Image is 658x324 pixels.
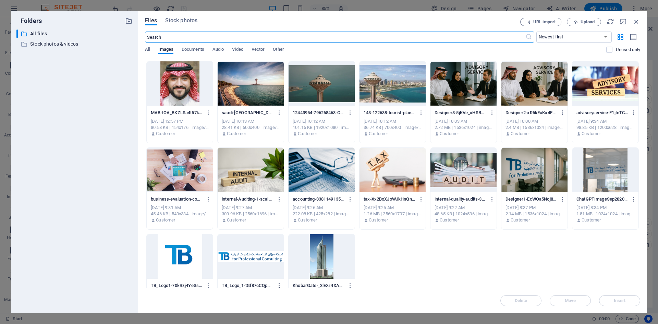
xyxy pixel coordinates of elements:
[227,217,246,223] p: Customer
[533,20,556,24] span: URL import
[222,110,273,116] p: saudi-arabia-alkhobar-best-for-beaches-600x400-2603719333-sX70R6sVL3kMHA670NlArQ.jpg
[435,118,492,124] div: [DATE] 10:03 AM
[293,124,351,131] div: 101.15 KB | 1920x1080 | image/jpeg
[222,205,280,211] div: [DATE] 9:27 AM
[576,196,628,202] p: ChatGPTImageSep28202501_04_01PM-Cm77XozyssX__5kt50AgDg.png
[158,45,173,55] span: Images
[125,17,133,25] i: Create new folder
[505,110,557,116] p: Designer2-xR6kEuKx4FzDg7DuBufK4Q.png
[222,118,280,124] div: [DATE] 10:13 AM
[505,211,563,217] div: 2.14 MB | 1536x1024 | image/png
[435,211,492,217] div: 48.65 KB | 1024x536 | image/jpeg
[582,217,601,223] p: Customer
[145,45,150,55] span: All
[151,283,202,289] p: TB_Logo1-70kRzj4YeSskMlmZCanh4Q.jpg
[151,211,209,217] div: 45.46 KB | 540x334 | image/jpeg
[145,32,525,43] input: Search
[252,45,265,55] span: Vector
[182,45,204,55] span: Documents
[616,47,640,53] p: Displays only files that are not in use on the website. Files added during this session can still...
[440,131,459,137] p: Customer
[364,205,422,211] div: [DATE] 9:25 AM
[298,217,317,223] p: Customer
[505,205,563,211] div: [DATE] 8:37 PM
[151,205,209,211] div: [DATE] 9:31 AM
[440,217,459,223] p: Customer
[435,196,486,202] p: internal-quality-audits-3630069007-or_0umEuhtEFDEhAHmH0Lw.jpg
[620,18,627,25] i: Minimize
[364,211,422,217] div: 1.26 MB | 2560x1707 | image/jpeg
[293,110,344,116] p: 12443954-796268463-GBZrGKRGOaBQrTJQ-9ubjw.jpg
[145,16,157,25] span: Files
[232,45,243,55] span: Video
[16,16,42,25] p: Folders
[505,124,563,131] div: 2.4 MB | 1536x1024 | image/png
[435,205,492,211] div: [DATE] 9:22 AM
[576,211,634,217] div: 1.51 MB | 1024x1024 | image/png
[567,18,601,26] button: Upload
[293,196,344,202] p: accounting-3381149135-Ml1Y0jgfYcz_hsEggScbiA.jpg
[151,196,202,202] p: business-evaluation-consulting-1023402109-UdngO1JKHgQB7rICcJp73A.jpg
[369,217,388,223] p: Customer
[222,124,280,131] div: 28.41 KB | 600x400 | image/jpeg
[16,29,18,38] div: ​
[581,20,595,24] span: Upload
[151,118,209,124] div: [DATE] 12:57 PM
[576,118,634,124] div: [DATE] 9:34 AM
[16,40,133,48] div: Stock photos & videos
[156,217,175,223] p: Customer
[435,110,486,116] p: Designer3-5jKVe_xHSBG8Ykxo5BSy6g.png
[293,118,351,124] div: [DATE] 10:12 AM
[151,110,202,116] p: MAB-IOA_BKZLSa4t57k591sPCA.png
[576,205,634,211] div: [DATE] 8:34 PM
[633,18,640,25] i: Close
[364,124,422,131] div: 36.74 KB | 700x400 | image/jpeg
[364,118,422,124] div: [DATE] 10:12 AM
[582,131,601,137] p: Customer
[165,16,197,25] span: Stock photos
[505,118,563,124] div: [DATE] 10:00 AM
[222,283,273,289] p: TB_Logo_1-tGf87cCQpOMQtqxMIZMgTA.png
[293,211,351,217] div: 222.08 KB | 425x282 | image/jpeg
[511,131,530,137] p: Customer
[369,131,388,137] p: Customer
[576,110,628,116] p: advisoryservice-F1jInTCmmH2vQsv_p-gGaw.jpg
[298,131,317,137] p: Customer
[30,30,120,38] p: All files
[505,196,557,202] p: Designer1-EcWOa5Noj8UI42E5erpZYQ.png
[520,18,561,26] button: URL import
[435,124,492,131] div: 2.72 MB | 1536x1024 | image/png
[156,131,175,137] p: Customer
[151,124,209,131] div: 80.58 KB | 154x176 | image/png
[273,45,284,55] span: Other
[364,110,415,116] p: 143-122638-tourist-places-al-khobar_700x400-1086087969-GwYjjhryk2gQqJpXIKG98Q.jpg
[293,283,344,289] p: KhobarGate-_3lEXrRXA5Ug4Skr2H3qZQ.png
[212,45,224,55] span: Audio
[30,40,120,48] p: Stock photos & videos
[607,18,614,25] i: Reload
[222,196,273,202] p: internal-Auditing-1-scaled-2149831367-8kGtcKJlw3AjC0pSIsCRBQ.jpg
[227,131,246,137] p: Customer
[293,205,351,211] div: [DATE] 9:26 AM
[576,124,634,131] div: 98.85 KB | 1200x628 | image/jpeg
[222,211,280,217] div: 309.96 KB | 2560x1696 | image/jpeg
[364,196,415,202] p: tax-Xx2BoXJoWJkHnQnJ1nOOkQ.jpg
[511,217,530,223] p: Customer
